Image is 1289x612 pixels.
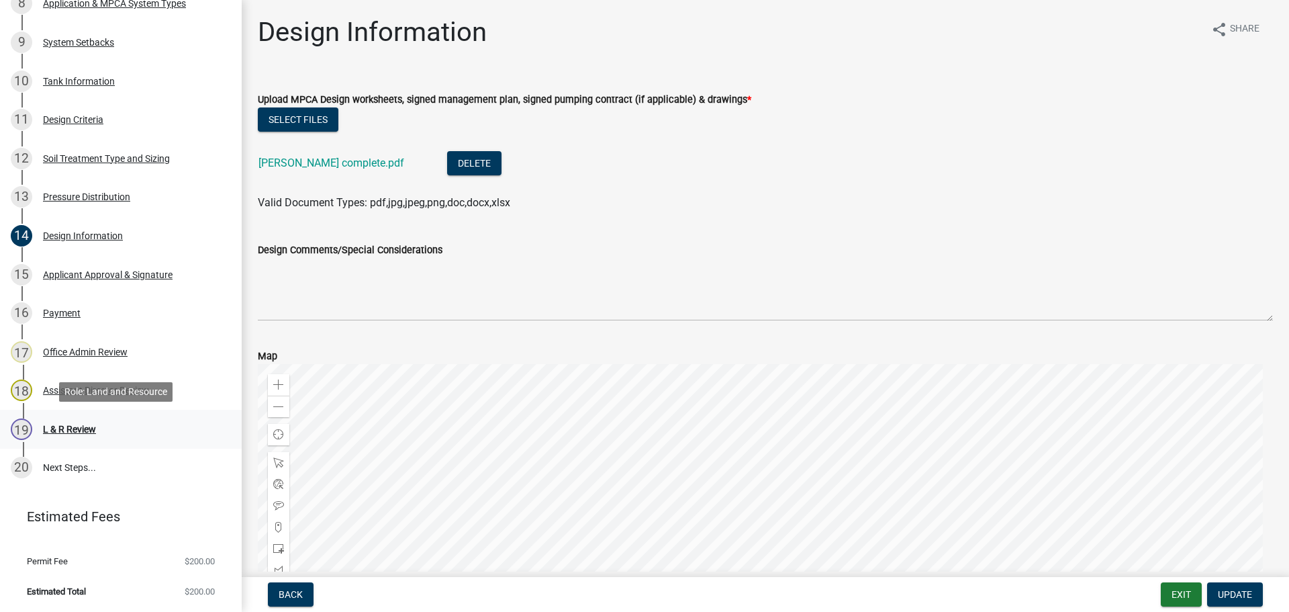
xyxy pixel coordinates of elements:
[11,302,32,324] div: 16
[258,95,751,105] label: Upload MPCA Design worksheets, signed management plan, signed pumping contract (if applicable) & ...
[1211,21,1227,38] i: share
[268,374,289,396] div: Zoom in
[1230,21,1259,38] span: Share
[268,582,314,607] button: Back
[11,225,32,247] div: 14
[268,424,289,445] div: Find my location
[11,186,32,208] div: 13
[43,270,173,279] div: Applicant Approval & Signature
[279,589,303,600] span: Back
[43,192,130,202] div: Pressure Distribution
[27,557,68,566] span: Permit Fee
[11,32,32,53] div: 9
[258,157,404,169] a: [PERSON_NAME] complete.pdf
[43,231,123,241] div: Design Information
[43,386,149,395] div: Assistant Director Review
[43,347,128,357] div: Office Admin Review
[11,109,32,130] div: 11
[43,425,96,434] div: L & R Review
[185,587,215,596] span: $200.00
[27,587,86,596] span: Estimated Total
[11,457,32,478] div: 20
[43,154,170,163] div: Soil Treatment Type and Sizing
[11,380,32,401] div: 18
[11,419,32,440] div: 19
[258,107,338,132] button: Select files
[258,16,487,48] h1: Design Information
[1207,582,1263,607] button: Update
[1161,582,1202,607] button: Exit
[258,196,510,209] span: Valid Document Types: pdf,jpg,jpeg,png,doc,docx,xlsx
[11,503,220,530] a: Estimated Fees
[268,396,289,417] div: Zoom out
[185,557,215,566] span: $200.00
[447,158,502,171] wm-modal-confirm: Delete Document
[43,77,115,86] div: Tank Information
[258,352,277,361] label: Map
[11,341,32,363] div: 17
[11,71,32,92] div: 10
[59,382,173,402] div: Role: Land and Resource
[258,246,442,255] label: Design Comments/Special Considerations
[43,38,114,47] div: System Setbacks
[1200,16,1270,42] button: shareShare
[11,148,32,169] div: 12
[1218,589,1252,600] span: Update
[11,264,32,286] div: 15
[43,115,103,124] div: Design Criteria
[43,308,81,318] div: Payment
[447,151,502,175] button: Delete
